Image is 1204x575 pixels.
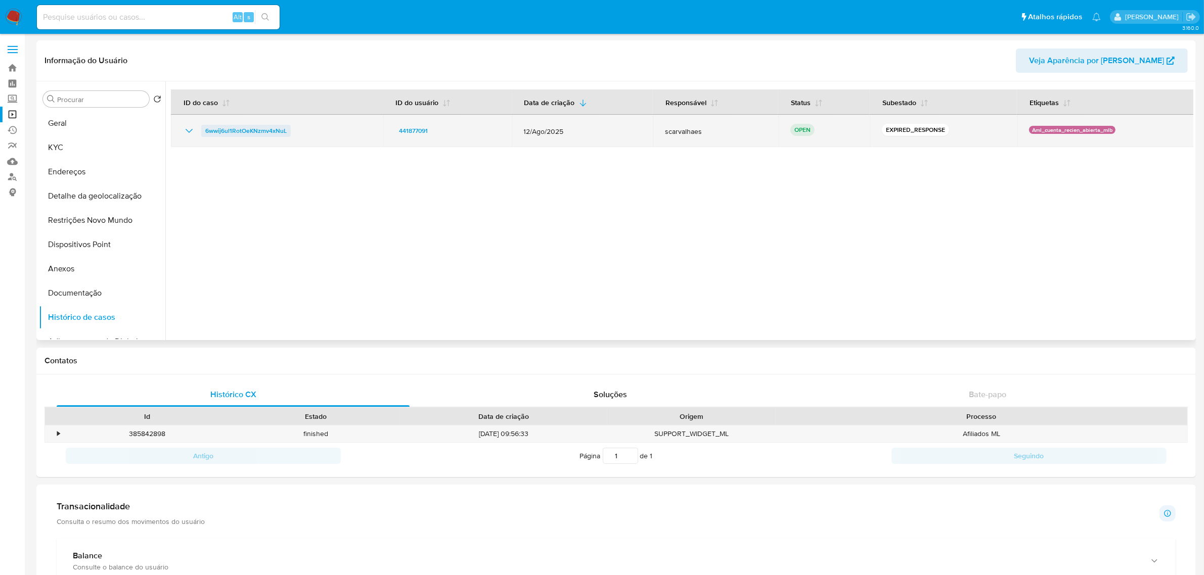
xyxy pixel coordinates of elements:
[63,425,231,442] div: 385842898
[39,111,165,135] button: Geral
[580,448,653,464] span: Página de
[44,56,127,66] h1: Informação do Usuário
[39,208,165,232] button: Restrições Novo Mundo
[969,389,1006,400] span: Bate-papo
[231,425,399,442] div: finished
[39,281,165,305] button: Documentação
[614,411,769,421] div: Origem
[1125,12,1182,22] p: emerson.gomes@mercadopago.com.br
[1016,49,1188,73] button: Veja Aparência por [PERSON_NAME]
[39,257,165,281] button: Anexos
[407,411,600,421] div: Data de criação
[37,11,280,24] input: Pesquise usuários ou casos...
[238,411,392,421] div: Estado
[47,95,55,103] button: Procurar
[1092,13,1101,21] a: Notificações
[57,429,60,439] div: •
[39,184,165,208] button: Detalhe da geolocalização
[39,305,165,329] button: Histórico de casos
[39,160,165,184] button: Endereços
[607,425,776,442] div: SUPPORT_WIDGET_ML
[247,12,250,22] span: s
[39,329,165,354] button: Adiantamentos de Dinheiro
[210,389,256,400] span: Histórico CX
[650,451,653,461] span: 1
[234,12,242,22] span: Alt
[255,10,276,24] button: search-icon
[400,425,607,442] div: [DATE] 09:56:33
[776,425,1187,442] div: Afiliados ML
[66,448,341,464] button: Antigo
[44,356,1188,366] h1: Contatos
[594,389,627,400] span: Soluções
[1028,12,1082,22] span: Atalhos rápidos
[70,411,224,421] div: Id
[1186,12,1196,22] a: Sair
[153,95,161,106] button: Retornar ao pedido padrão
[39,135,165,160] button: KYC
[783,411,1180,421] div: Processo
[1029,49,1164,73] span: Veja Aparência por [PERSON_NAME]
[891,448,1167,464] button: Seguindo
[39,232,165,257] button: Dispositivos Point
[57,95,145,104] input: Procurar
